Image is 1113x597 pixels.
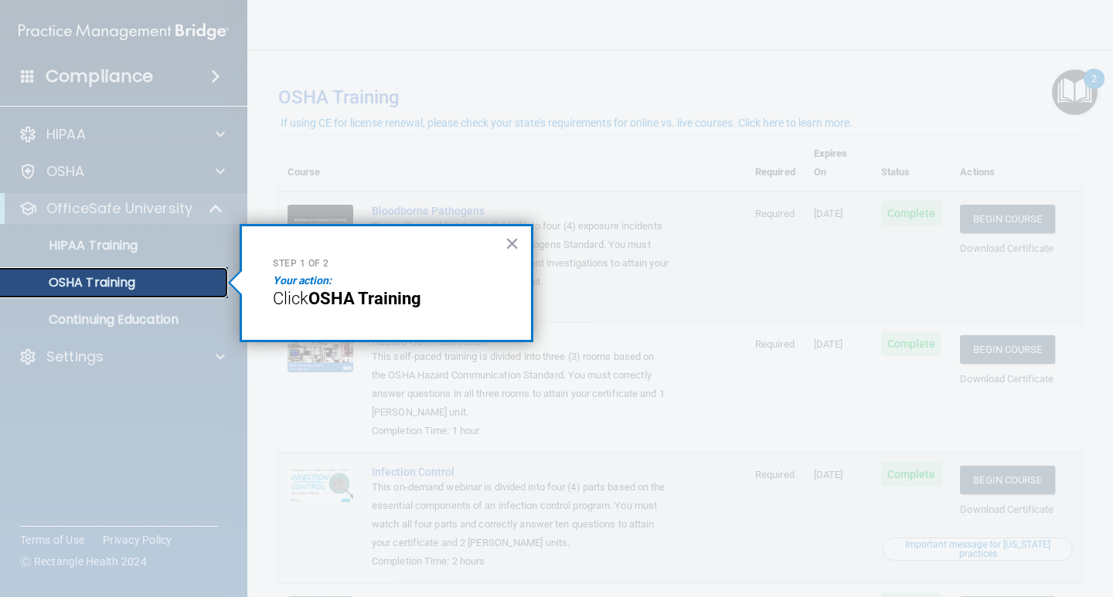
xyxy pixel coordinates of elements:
span: Click [273,289,308,308]
button: Close [505,231,519,256]
p: OSHA Training [10,275,135,290]
strong: OSHA Training [308,289,421,308]
em: Your action: [273,274,332,287]
p: Step 1 of 2 [273,257,500,270]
